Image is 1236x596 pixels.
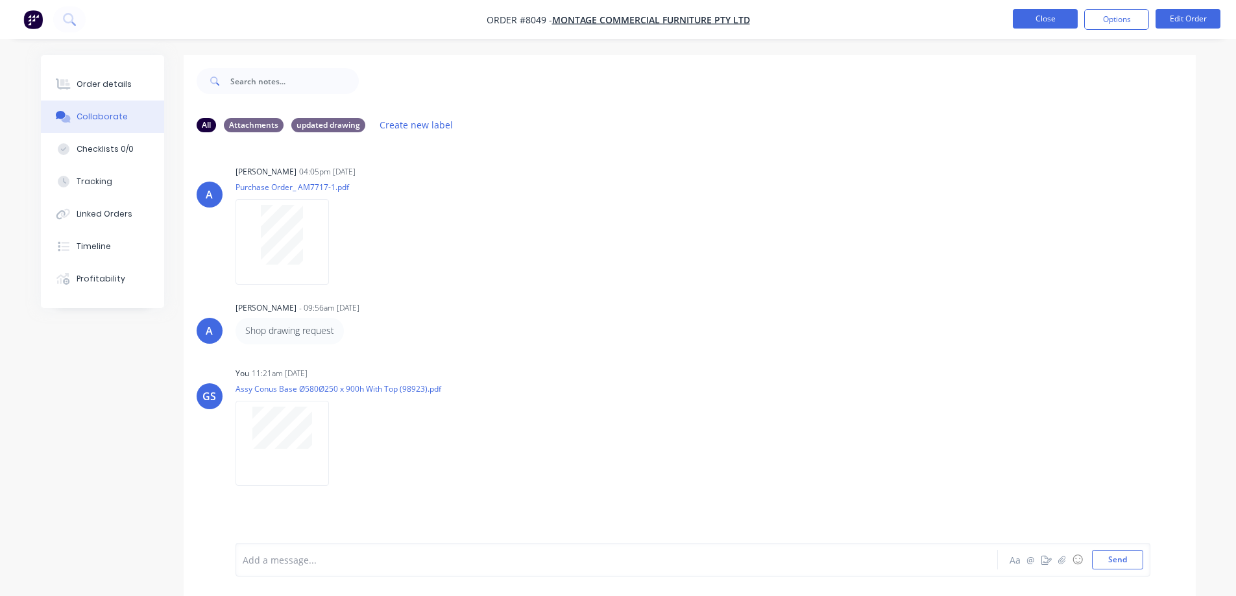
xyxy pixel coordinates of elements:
div: Linked Orders [77,208,132,220]
div: A [206,323,213,339]
button: Collaborate [41,101,164,133]
div: updated drawing [291,118,365,132]
div: - 09:56am [DATE] [299,302,359,314]
div: [PERSON_NAME] [236,166,297,178]
span: Order #8049 - [487,14,552,26]
button: Create new label [373,116,460,134]
button: Edit Order [1156,9,1220,29]
button: Profitability [41,263,164,295]
div: Tracking [77,176,112,187]
div: Timeline [77,241,111,252]
button: Timeline [41,230,164,263]
button: ☺ [1070,552,1085,567]
div: Attachments [224,118,284,132]
div: Collaborate [77,111,128,123]
button: Checklists 0/0 [41,133,164,165]
button: Order details [41,68,164,101]
a: Montage Commercial Furniture Pty Ltd [552,14,750,26]
button: Linked Orders [41,198,164,230]
p: Shop drawing request [245,324,334,337]
button: Close [1013,9,1078,29]
div: Order details [77,78,132,90]
img: Factory [23,10,43,29]
div: 11:21am [DATE] [252,368,308,379]
button: Options [1084,9,1149,30]
div: Checklists 0/0 [77,143,134,155]
div: [PERSON_NAME] [236,302,297,314]
p: Purchase Order_ AM7717-1.pdf [236,182,349,193]
div: Profitability [77,273,125,285]
button: @ [1023,552,1039,567]
div: All [197,118,216,132]
button: Tracking [41,165,164,198]
button: Send [1092,550,1143,569]
div: 04:05pm [DATE] [299,166,356,178]
input: Search notes... [230,68,359,94]
p: Assy Conus Base Ø580Ø250 x 900h With Top (98923).pdf [236,383,441,394]
button: Aa [1008,552,1023,567]
div: You [236,368,249,379]
div: A [206,187,213,202]
div: GS [202,388,216,404]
